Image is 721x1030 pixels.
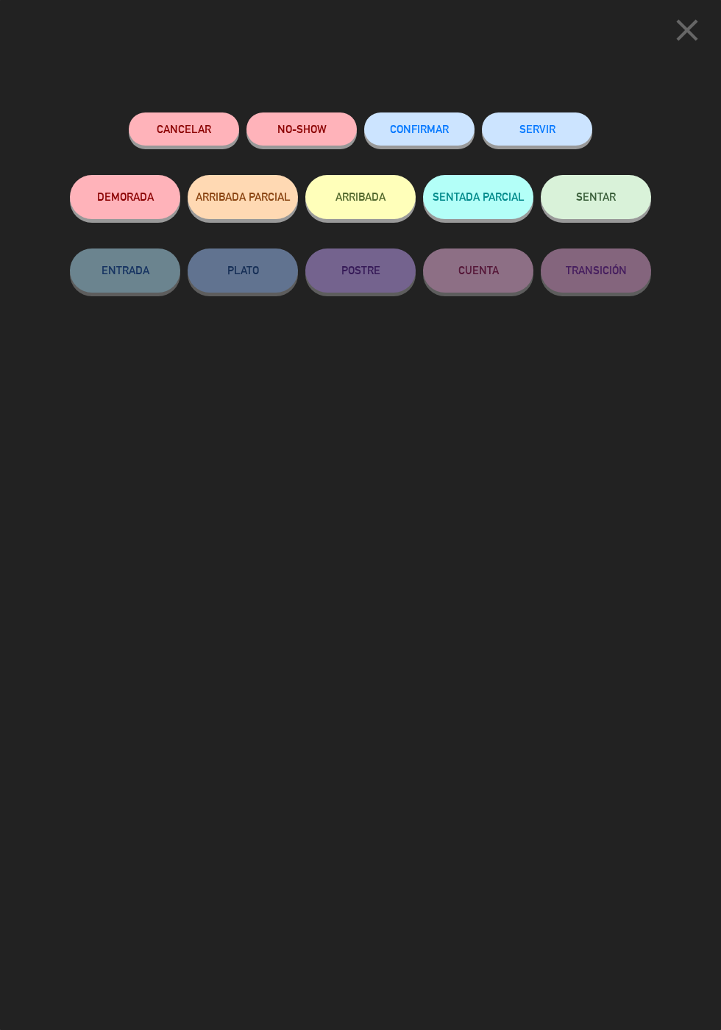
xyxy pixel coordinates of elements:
[423,175,533,219] button: SENTADA PARCIAL
[423,248,533,293] button: CUENTA
[305,175,416,219] button: ARRIBADA
[482,112,592,146] button: SERVIR
[305,248,416,293] button: POSTRE
[129,112,239,146] button: Cancelar
[70,175,180,219] button: DEMORADA
[576,190,616,203] span: SENTAR
[541,175,651,219] button: SENTAR
[188,248,298,293] button: PLATO
[188,175,298,219] button: ARRIBADA PARCIAL
[70,248,180,293] button: ENTRADA
[196,190,291,203] span: ARRIBADA PARCIAL
[541,248,651,293] button: TRANSICIÓN
[669,12,706,49] i: close
[246,112,357,146] button: NO-SHOW
[390,123,449,135] span: CONFIRMAR
[664,11,710,54] button: close
[364,112,475,146] button: CONFIRMAR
